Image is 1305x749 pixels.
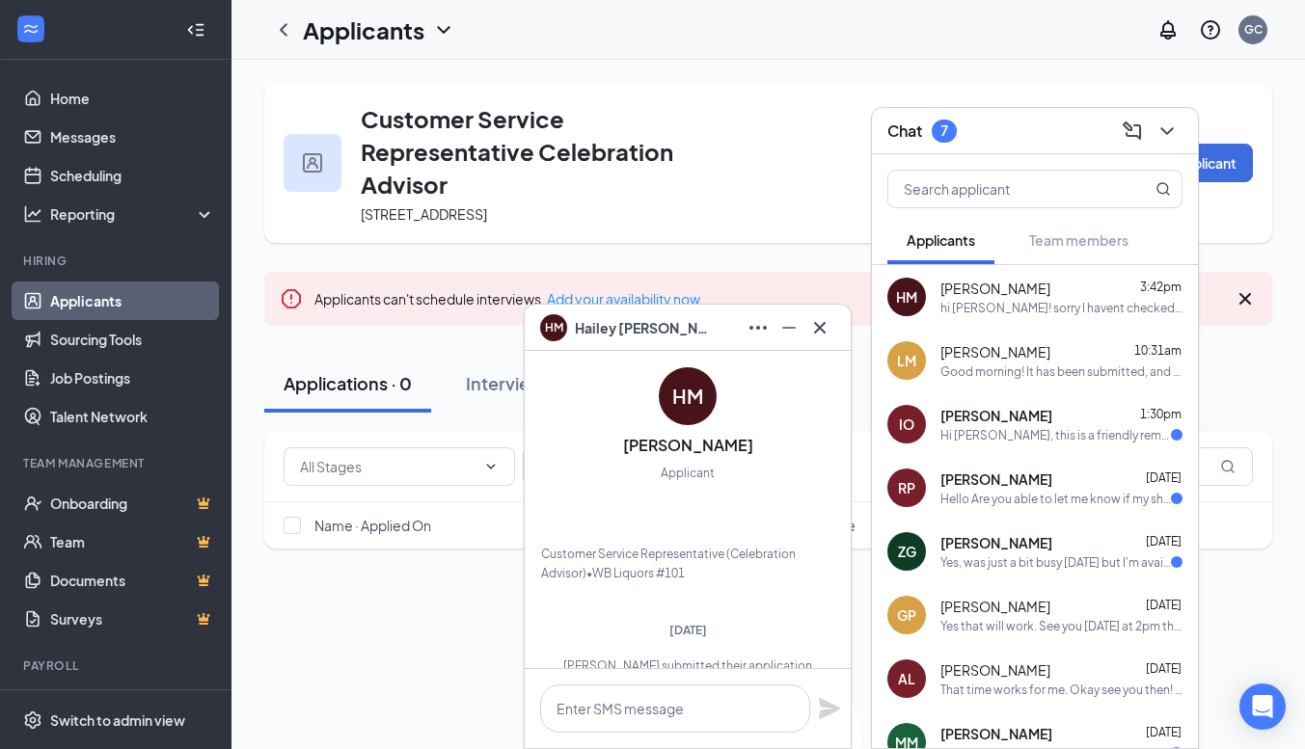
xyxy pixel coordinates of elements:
[50,204,216,224] div: Reporting
[940,597,1050,616] span: [PERSON_NAME]
[940,554,1171,571] div: Yes, was just a bit busy [DATE] but I'm available anytime of the week before 4 pm
[898,542,916,561] div: ZG
[547,290,700,308] a: Add your availability now
[743,312,774,343] button: Ellipses
[466,371,577,395] div: Interviews · 0
[186,20,205,40] svg: Collapse
[899,415,914,434] div: IO
[888,171,1117,207] input: Search applicant
[1244,21,1263,38] div: GC
[314,290,700,308] span: Applicants can't schedule interviews.
[1146,534,1182,548] span: [DATE]
[623,435,753,456] h3: [PERSON_NAME]
[23,657,211,674] div: Payroll
[940,427,1171,443] div: Hi [PERSON_NAME], this is a friendly reminder. Your meeting with WB Liquors & Wine for Customer S...
[898,669,915,688] div: AL
[1199,18,1222,41] svg: QuestionInfo
[50,118,215,156] a: Messages
[21,19,41,39] svg: WorkstreamLogo
[940,122,948,139] div: 7
[50,484,215,522] a: OnboardingCrown
[1152,116,1183,147] button: ChevronDown
[747,316,770,339] svg: Ellipses
[50,281,215,320] a: Applicants
[1155,120,1179,143] svg: ChevronDown
[804,312,835,343] button: Cross
[774,312,804,343] button: Minimize
[361,102,687,201] h3: Customer Service Representative Celebration Advisor
[661,464,715,483] div: Applicant
[1220,459,1236,474] svg: MagnifyingGlass
[50,397,215,436] a: Talent Network
[50,686,215,725] a: PayrollCrown
[272,18,295,41] svg: ChevronLeft
[940,279,1050,298] span: [PERSON_NAME]
[940,491,1171,507] div: Hello Are you able to let me know if my shirts come in [DATE]? If they do I can swing by and pick...
[303,153,322,173] img: user icon
[50,710,185,730] div: Switch to admin view
[541,545,834,583] div: Customer Service Representative (Celebration Advisor) • WB Liquors #101
[50,359,215,397] a: Job Postings
[541,657,834,674] div: [PERSON_NAME] submitted their application
[808,316,831,339] svg: Cross
[897,351,916,370] div: LM
[1121,120,1144,143] svg: ComposeMessage
[1134,343,1182,358] span: 10:31am
[280,287,303,310] svg: Error
[50,600,215,638] a: SurveysCrown
[284,371,412,395] div: Applications · 0
[940,724,1052,743] span: [PERSON_NAME]
[314,516,431,535] span: Name · Applied On
[1155,181,1171,197] svg: MagnifyingGlass
[50,561,215,600] a: DocumentsCrown
[777,316,801,339] svg: Minimize
[907,231,975,249] span: Applicants
[50,320,215,359] a: Sourcing Tools
[897,605,916,625] div: GP
[1146,598,1182,612] span: [DATE]
[1140,280,1182,294] span: 3:42pm
[669,623,707,637] span: [DATE]
[940,342,1050,361] span: [PERSON_NAME]
[940,618,1183,634] div: Yes that will work. See you [DATE] at 2pm thank you!
[523,447,621,486] button: Filter Filters
[887,120,922,142] h3: Chat
[483,459,499,474] svg: ChevronDown
[361,205,487,223] span: [STREET_ADDRESS]
[1239,683,1286,730] div: Open Intercom Messenger
[940,300,1183,316] div: hi [PERSON_NAME]! sorry I havent checked this site for awhile! I am sending your info to [PERSON_...
[1140,407,1182,421] span: 1:30pm
[300,456,476,477] input: All Stages
[50,79,215,118] a: Home
[898,478,915,497] div: RP
[23,710,42,730] svg: Settings
[672,383,703,410] div: HM
[940,533,1052,552] span: [PERSON_NAME]
[1146,470,1182,485] span: [DATE]
[23,455,211,471] div: Team Management
[50,156,215,195] a: Scheduling
[575,317,710,338] span: Hailey [PERSON_NAME]
[896,287,917,307] div: HM
[432,18,455,41] svg: ChevronDown
[303,13,424,46] h1: Applicants
[940,406,1052,425] span: [PERSON_NAME]
[818,697,841,720] svg: Plane
[50,522,215,561] a: TeamCrown
[940,469,1052,489] span: [PERSON_NAME]
[1117,116,1148,147] button: ComposeMessage
[1146,725,1182,739] span: [DATE]
[940,682,1183,698] div: That time works for me. Okay see you then! Thank you!
[1146,661,1182,676] span: [DATE]
[940,660,1050,680] span: [PERSON_NAME]
[940,363,1183,380] div: Good morning! It has been submitted, and it takes usually 1-4 days to come back sometimes longer ...
[23,204,42,224] svg: Analysis
[23,253,211,269] div: Hiring
[1029,231,1128,249] span: Team members
[1234,287,1257,310] svg: Cross
[1156,18,1180,41] svg: Notifications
